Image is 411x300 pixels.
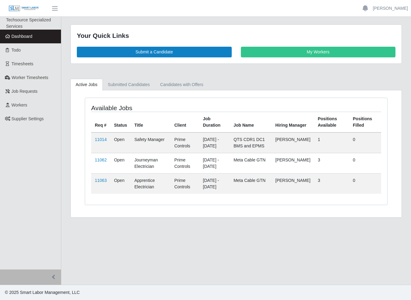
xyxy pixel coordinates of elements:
td: 0 [349,153,381,173]
td: [PERSON_NAME] [272,153,314,173]
td: Meta Cable GTN [230,173,272,194]
img: SLM Logo [9,5,39,12]
td: [DATE] - [DATE] [199,132,230,153]
a: 11062 [95,157,107,162]
a: 11014 [95,137,107,142]
span: Dashboard [12,34,33,39]
td: 0 [349,173,381,194]
td: 3 [314,173,349,194]
span: Techsource Specialized Services [6,17,51,29]
span: Worker Timesheets [12,75,48,80]
td: Prime Controls [171,173,199,194]
td: Open [110,153,131,173]
th: Req # [91,112,110,132]
a: Active Jobs [70,79,103,91]
td: 3 [314,153,349,173]
td: 1 [314,132,349,153]
span: Supplier Settings [12,116,44,121]
td: [PERSON_NAME] [272,132,314,153]
td: Open [110,132,131,153]
th: Client [171,112,199,132]
td: Journeyman Electrician [131,153,171,173]
a: Submitted Candidates [103,79,155,91]
td: [DATE] - [DATE] [199,173,230,194]
span: Workers [12,103,27,107]
span: Timesheets [12,61,34,66]
th: Hiring Manager [272,112,314,132]
a: My Workers [241,47,396,57]
div: Your Quick Links [77,31,395,41]
span: Job Requests [12,89,38,94]
th: Job Name [230,112,272,132]
td: [DATE] - [DATE] [199,153,230,173]
td: [PERSON_NAME] [272,173,314,194]
th: Positions Available [314,112,349,132]
h4: Available Jobs [91,104,207,112]
a: [PERSON_NAME] [373,5,408,12]
td: Prime Controls [171,132,199,153]
a: Candidates with Offers [155,79,208,91]
a: Submit a Candidate [77,47,232,57]
span: © 2025 Smart Labor Management, LLC [5,290,80,295]
th: Status [110,112,131,132]
td: Prime Controls [171,153,199,173]
td: Meta Cable GTN [230,153,272,173]
td: Safety Manager [131,132,171,153]
th: Title [131,112,171,132]
td: Open [110,173,131,194]
td: QTS CDR1 DC1 BMS and EPMS [230,132,272,153]
td: Apprentice Electrician [131,173,171,194]
a: 11063 [95,178,107,183]
span: Todo [12,48,21,52]
td: 0 [349,132,381,153]
th: Job Duration [199,112,230,132]
th: Positions Filled [349,112,381,132]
